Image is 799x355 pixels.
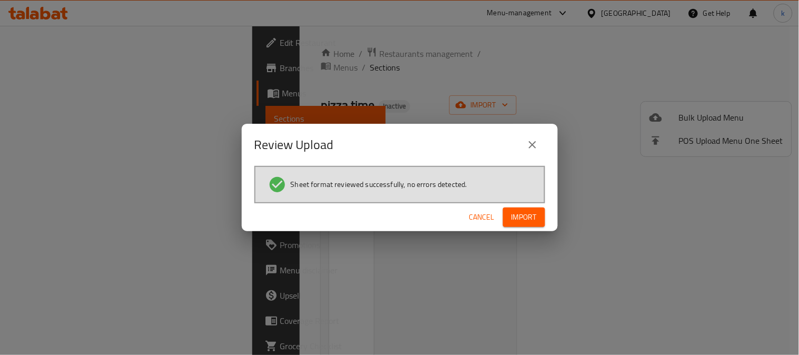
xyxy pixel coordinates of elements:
span: Import [511,211,537,224]
span: Sheet format reviewed successfully, no errors detected. [291,179,467,190]
span: Cancel [469,211,495,224]
h2: Review Upload [254,136,334,153]
button: Import [503,208,545,227]
button: close [520,132,545,157]
button: Cancel [465,208,499,227]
